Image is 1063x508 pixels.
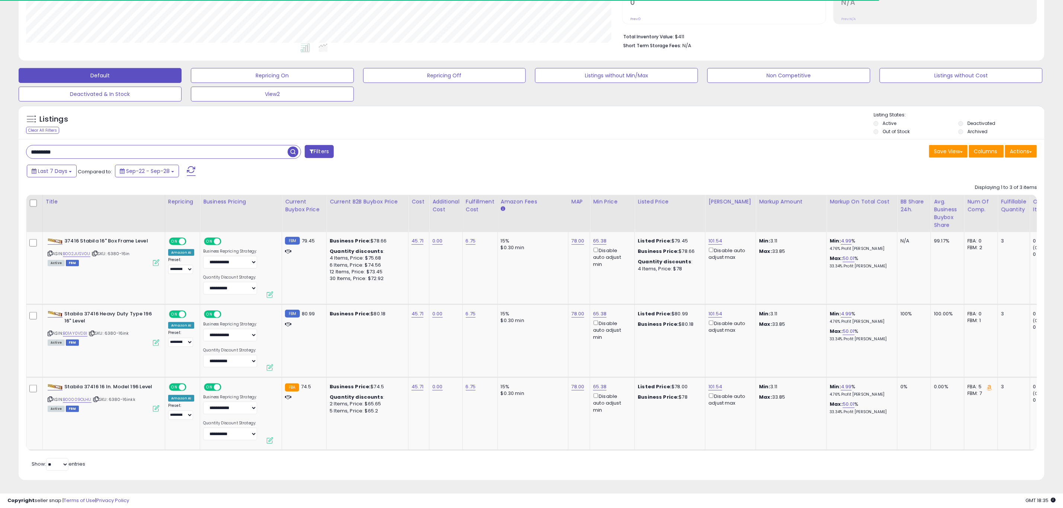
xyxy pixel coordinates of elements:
[883,128,910,135] label: Out of Stock
[330,408,403,414] div: 5 Items, Price: $65.2
[841,310,852,318] a: 4.99
[843,401,855,408] a: 50.01
[501,244,563,251] div: $0.30 min
[48,311,63,317] img: 41MPU8pQvNL._SL40_.jpg
[412,383,423,390] a: 45.71
[571,237,585,245] a: 78.00
[593,392,629,414] div: Disable auto adjust min
[330,248,383,255] b: Quantity discounts
[501,206,505,212] small: Amazon Fees.
[432,237,443,245] a: 0.00
[412,237,423,245] a: 45.71
[191,87,354,102] button: View2
[48,384,63,390] img: 31o2AdGXbrL._SL40_.jpg
[571,310,585,318] a: 78.00
[92,251,130,257] span: | SKU: 6380-16in
[708,383,722,390] a: 101.54
[759,394,821,401] p: 33.85
[974,148,997,155] span: Columns
[330,311,403,317] div: $80.18
[432,198,460,213] div: Additional Cost
[638,258,691,265] b: Quantity discounts
[27,165,77,177] button: Last 7 Days
[759,393,772,401] strong: Max:
[571,383,585,390] a: 78.00
[501,390,563,397] div: $0.30 min
[19,68,182,83] button: Default
[126,167,170,175] span: Sep-22 - Sep-28
[330,255,403,261] div: 4 Items, Price: $75.68
[168,257,194,274] div: Preset:
[203,249,257,254] label: Business Repricing Strategy:
[330,310,371,317] b: Business Price:
[48,238,63,244] img: 41PzBVI+V0L._SL40_.jpg
[168,249,194,256] div: Amazon AI
[26,127,59,134] div: Clear All Filters
[64,497,95,504] a: Terms of Use
[593,319,629,341] div: Disable auto adjust min
[32,460,85,467] span: Show: entries
[759,310,770,317] strong: Min:
[967,120,995,126] label: Deactivated
[285,310,300,318] small: FBM
[593,237,606,245] a: 65.38
[168,395,194,402] div: Amazon AI
[96,497,129,504] a: Privacy Policy
[501,311,563,317] div: 15%
[593,246,629,268] div: Disable auto adjust min
[168,403,194,419] div: Preset:
[330,262,403,269] div: 6 Items, Price: $74.56
[501,198,565,206] div: Amazon Fees
[89,330,129,336] span: | SKU: 6380-16ink
[759,248,821,255] p: 33.85
[830,328,891,342] div: %
[830,409,891,415] p: 33.34% Profit [PERSON_NAME]
[432,310,443,318] a: 0.00
[330,383,403,390] div: $74.5
[900,198,928,213] div: BB Share 24h.
[967,238,992,244] div: FBA: 0
[203,395,257,400] label: Business Repricing Strategy:
[1033,390,1044,396] small: (0%)
[967,198,995,213] div: Num of Comp.
[466,198,494,213] div: Fulfillment Cost
[900,311,925,317] div: 100%
[759,321,821,328] p: 33.85
[830,255,843,262] b: Max:
[7,497,129,504] div: seller snap | |
[203,322,257,327] label: Business Repricing Strategy:
[412,310,423,318] a: 45.71
[48,238,159,265] div: ASIN:
[638,258,699,265] div: :
[48,340,65,346] span: All listings currently available for purchase on Amazon
[593,198,631,206] div: Min Price
[330,248,403,255] div: :
[830,383,891,397] div: %
[64,383,155,392] b: Stabila 37416 16 In. Model 196 Level
[638,321,679,328] b: Business Price:
[874,112,1044,119] p: Listing States:
[535,68,698,83] button: Listings without Min/Max
[19,87,182,102] button: Deactivated & In Stock
[759,248,772,255] strong: Max:
[168,198,197,206] div: Repricing
[830,401,843,408] b: Max:
[48,383,159,411] div: ASIN:
[759,383,770,390] strong: Min:
[708,237,722,245] a: 101.54
[759,383,821,390] p: 3.11
[638,237,672,244] b: Listed Price:
[191,68,354,83] button: Repricing On
[830,246,891,251] p: 4.76% Profit [PERSON_NAME]
[830,237,841,244] b: Min:
[967,128,987,135] label: Archived
[203,198,279,206] div: Business Pricing
[682,42,691,49] span: N/A
[830,198,894,206] div: Markup on Total Cost
[967,317,992,324] div: FBM: 1
[842,17,856,21] small: Prev: N/A
[967,383,992,390] div: FBA: 5
[48,311,159,345] div: ASIN:
[330,383,371,390] b: Business Price:
[1001,383,1024,390] div: 3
